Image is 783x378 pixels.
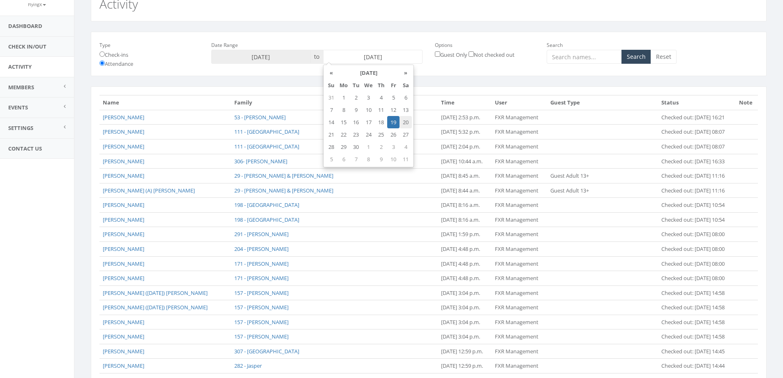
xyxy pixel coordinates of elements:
[492,169,547,183] td: FXR Management
[469,51,474,57] input: Not checked out
[99,60,105,66] input: Attendance
[400,153,412,165] td: 11
[658,329,735,344] td: Checked out: [DATE] 14:58
[325,104,337,116] td: 7
[438,212,492,227] td: [DATE] 8:16 a.m.
[234,304,289,311] a: 157 - [PERSON_NAME]
[337,67,400,79] th: [DATE]
[438,329,492,344] td: [DATE] 3:04 p.m.
[8,145,42,152] span: Contact Us
[438,139,492,154] td: [DATE] 2:04 p.m.
[492,285,547,300] td: FXR Management
[325,153,337,165] td: 5
[28,0,46,8] a: FlyingX
[435,51,440,57] input: Guest Only
[492,329,547,344] td: FXR Management
[438,169,492,183] td: [DATE] 8:45 a.m.
[438,198,492,213] td: [DATE] 8:16 a.m.
[325,141,337,153] td: 28
[492,241,547,256] td: FXR Management
[658,344,735,359] td: Checked out: [DATE] 14:45
[103,143,144,150] a: [PERSON_NAME]
[658,183,735,198] td: Checked out: [DATE] 11:16
[438,300,492,315] td: [DATE] 3:04 p.m.
[492,139,547,154] td: FXR Management
[103,362,144,369] a: [PERSON_NAME]
[337,79,350,91] th: Mo
[350,79,362,91] th: Tu
[400,141,412,153] td: 4
[547,95,658,110] th: Guest Type
[658,285,735,300] td: Checked out: [DATE] 14:58
[234,318,289,326] a: 157 - [PERSON_NAME]
[658,95,735,110] th: Status
[234,158,287,165] a: 306- [PERSON_NAME]
[362,104,375,116] td: 10
[387,141,400,153] td: 3
[438,125,492,139] td: [DATE] 5:32 p.m.
[375,153,387,165] td: 9
[99,59,133,68] label: Attendance
[658,359,735,373] td: Checked out: [DATE] 14:44
[658,256,735,271] td: Checked out: [DATE] 08:00
[547,183,658,198] td: Guest Adult 13+
[362,153,375,165] td: 8
[234,289,289,297] a: 157 - [PERSON_NAME]
[658,110,735,125] td: Checked out: [DATE] 16:21
[28,2,46,7] small: FlyingX
[337,141,350,153] td: 29
[375,128,387,141] td: 25
[438,359,492,373] td: [DATE] 12:59 p.m.
[325,128,337,141] td: 21
[103,230,144,238] a: [PERSON_NAME]
[492,154,547,169] td: FXR Management
[362,141,375,153] td: 1
[234,201,299,209] a: 198 - [GEOGRAPHIC_DATA]
[658,139,735,154] td: Checked out: [DATE] 08:07
[387,104,400,116] td: 12
[103,158,144,165] a: [PERSON_NAME]
[658,169,735,183] td: Checked out: [DATE] 11:16
[387,91,400,104] td: 5
[103,318,144,326] a: [PERSON_NAME]
[362,79,375,91] th: We
[103,128,144,135] a: [PERSON_NAME]
[362,116,375,128] td: 17
[400,91,412,104] td: 6
[492,198,547,213] td: FXR Management
[234,260,289,267] a: 171 - [PERSON_NAME]
[438,110,492,125] td: [DATE] 2:53 p.m.
[337,153,350,165] td: 6
[469,50,515,59] label: Not checked out
[8,104,28,111] span: Events
[103,274,144,282] a: [PERSON_NAME]
[400,128,412,141] td: 27
[103,289,208,297] a: [PERSON_NAME] ([DATE]) [PERSON_NAME]
[234,245,289,253] a: 204 - [PERSON_NAME]
[400,67,412,79] th: »
[103,201,144,209] a: [PERSON_NAME]
[99,50,128,59] label: Check-ins
[400,79,412,91] th: Sa
[350,128,362,141] td: 23
[438,344,492,359] td: [DATE] 12:59 p.m.
[387,153,400,165] td: 10
[621,50,651,64] button: Search
[234,187,333,194] a: 29 - [PERSON_NAME] & [PERSON_NAME]
[311,50,323,64] span: to
[350,116,362,128] td: 16
[375,104,387,116] td: 11
[658,212,735,227] td: Checked out: [DATE] 10:54
[234,274,289,282] a: 171 - [PERSON_NAME]
[375,141,387,153] td: 2
[234,216,299,223] a: 198 - [GEOGRAPHIC_DATA]
[234,114,286,121] a: 53 - [PERSON_NAME]
[8,83,34,91] span: Members
[362,91,375,104] td: 3
[99,51,105,57] input: Check-ins
[658,300,735,315] td: Checked out: [DATE] 14:58
[234,230,289,238] a: 291 - [PERSON_NAME]
[350,91,362,104] td: 2
[658,241,735,256] td: Checked out: [DATE] 08:00
[658,125,735,139] td: Checked out: [DATE] 08:07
